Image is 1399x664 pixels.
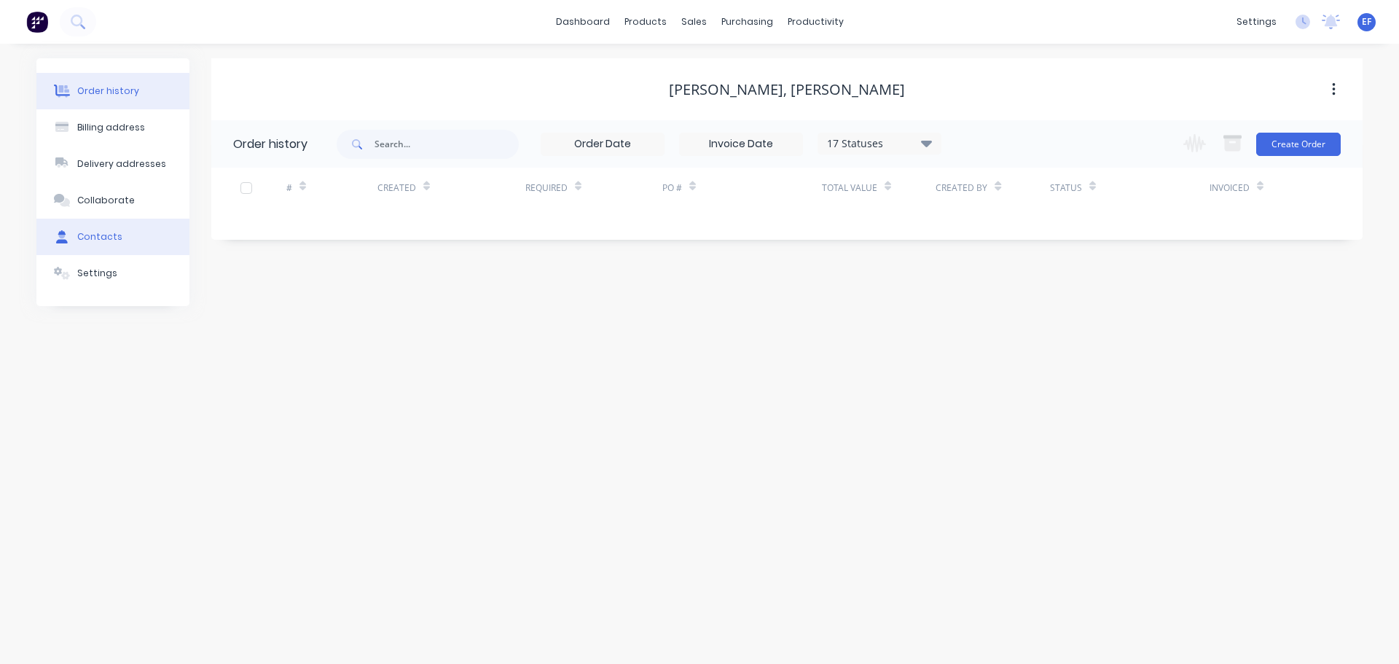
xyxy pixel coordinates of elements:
div: Created [377,168,525,208]
div: Contacts [77,230,122,243]
div: # [286,181,292,195]
div: Required [525,181,568,195]
div: Delivery addresses [77,157,166,171]
div: PO # [662,181,682,195]
button: Order history [36,73,189,109]
div: Total Value [822,168,936,208]
div: purchasing [714,11,780,33]
div: Invoiced [1210,181,1250,195]
input: Search... [375,130,519,159]
input: Invoice Date [680,133,802,155]
div: Order history [77,85,139,98]
div: Created By [936,168,1049,208]
button: Create Order [1256,133,1341,156]
div: Collaborate [77,194,135,207]
img: Factory [26,11,48,33]
div: PO # [662,168,822,208]
div: Status [1050,168,1210,208]
span: EF [1362,15,1371,28]
div: Total Value [822,181,877,195]
a: dashboard [549,11,617,33]
div: Required [525,168,662,208]
div: products [617,11,674,33]
div: Invoiced [1210,168,1301,208]
button: Collaborate [36,182,189,219]
div: settings [1229,11,1284,33]
div: [PERSON_NAME], [PERSON_NAME] [669,81,905,98]
div: Order history [233,136,307,153]
div: sales [674,11,714,33]
div: productivity [780,11,851,33]
button: Billing address [36,109,189,146]
input: Order Date [541,133,664,155]
div: Billing address [77,121,145,134]
div: 17 Statuses [818,136,941,152]
div: Settings [77,267,117,280]
button: Contacts [36,219,189,255]
div: Created [377,181,416,195]
button: Settings [36,255,189,292]
button: Delivery addresses [36,146,189,182]
div: # [286,168,377,208]
div: Status [1050,181,1082,195]
div: Created By [936,181,987,195]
